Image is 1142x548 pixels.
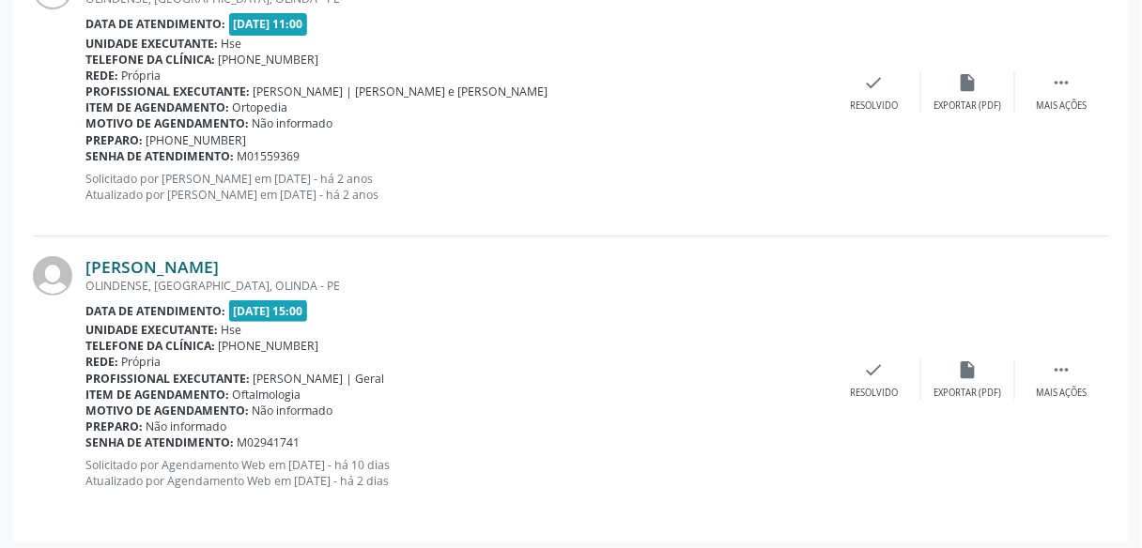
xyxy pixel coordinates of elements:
[253,115,333,131] span: Não informado
[934,99,1002,113] div: Exportar (PDF)
[229,300,308,322] span: [DATE] 15:00
[219,52,319,68] span: [PHONE_NUMBER]
[147,419,227,434] span: Não informado
[85,278,827,294] div: OLINDENSE, [GEOGRAPHIC_DATA], OLINDA - PE
[85,68,118,84] b: Rede:
[254,84,548,99] span: [PERSON_NAME] | [PERSON_NAME] e [PERSON_NAME]
[1052,72,1073,93] i: 
[254,371,385,387] span: [PERSON_NAME] | Geral
[253,403,333,419] span: Não informado
[85,99,229,115] b: Item de agendamento:
[85,84,250,99] b: Profissional executante:
[122,68,162,84] span: Própria
[958,359,979,380] i: insert_drive_file
[850,387,898,400] div: Resolvido
[222,36,242,52] span: Hse
[122,354,162,370] span: Própria
[85,256,219,277] a: [PERSON_NAME]
[85,303,225,319] b: Data de atendimento:
[958,72,979,93] i: insert_drive_file
[85,387,229,403] b: Item de agendamento:
[147,132,247,148] span: [PHONE_NUMBER]
[1052,359,1073,380] i: 
[233,99,288,115] span: Ortopedia
[85,171,827,203] p: Solicitado por [PERSON_NAME] em [DATE] - há 2 anos Atualizado por [PERSON_NAME] em [DATE] - há 2 ...
[1037,99,1088,113] div: Mais ações
[85,403,249,419] b: Motivo de agendamento:
[934,387,1002,400] div: Exportar (PDF)
[229,13,308,35] span: [DATE] 11:00
[85,419,143,434] b: Preparo:
[85,338,215,354] b: Telefone da clínica:
[85,354,118,370] b: Rede:
[1037,387,1088,400] div: Mais ações
[222,322,242,338] span: Hse
[85,371,250,387] b: Profissional executante:
[850,99,898,113] div: Resolvido
[864,72,885,93] i: check
[864,359,885,380] i: check
[238,148,301,164] span: M01559369
[85,148,234,164] b: Senha de atendimento:
[85,132,143,148] b: Preparo:
[85,52,215,68] b: Telefone da clínica:
[233,387,301,403] span: Oftalmologia
[85,434,234,450] b: Senha de atendimento:
[85,322,218,338] b: Unidade executante:
[33,256,72,296] img: img
[85,16,225,32] b: Data de atendimento:
[238,434,301,450] span: M02941741
[85,36,218,52] b: Unidade executante:
[219,338,319,354] span: [PHONE_NUMBER]
[85,115,249,131] b: Motivo de agendamento:
[85,457,827,489] p: Solicitado por Agendamento Web em [DATE] - há 10 dias Atualizado por Agendamento Web em [DATE] - ...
